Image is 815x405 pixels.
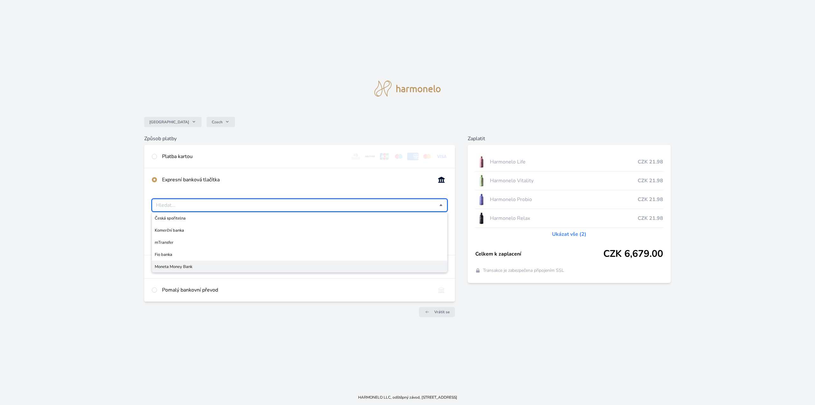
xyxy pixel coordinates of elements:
img: onlineBanking_CZ.svg [436,176,447,184]
img: diners.svg [350,153,362,160]
img: discover.svg [364,153,376,160]
span: Harmonelo Probio [490,196,637,203]
img: maestro.svg [393,153,405,160]
span: Fio banka [155,251,444,258]
div: Expresní banková tlačítka [162,176,430,184]
span: Vrátit se [434,309,450,315]
h6: Zaplatit [468,135,670,142]
a: Vrátit se [419,307,455,317]
img: CLEAN_PROBIO_se_stinem_x-lo.jpg [475,192,487,207]
img: mc.svg [421,153,433,160]
button: Czech [207,117,235,127]
span: Komerční banka [155,227,444,234]
img: CLEAN_LIFE_se_stinem_x-lo.jpg [475,154,487,170]
span: Czech [212,119,223,125]
div: Platba kartou [162,153,345,160]
input: Česká spořitelnaKomerční bankamTransferFio bankaMoneta Money Bank [156,201,439,209]
img: visa.svg [436,153,447,160]
img: jcb.svg [379,153,390,160]
img: CLEAN_RELAX_se_stinem_x-lo.jpg [475,210,487,226]
span: Transakce je zabezpečena připojením SSL [483,267,564,274]
a: Ukázat vše (2) [552,230,586,238]
div: Pomalý bankovní převod [162,286,430,294]
span: CZK 21.98 [638,214,663,222]
span: Moneta Money Bank [155,264,444,270]
img: amex.svg [407,153,419,160]
button: [GEOGRAPHIC_DATA] [144,117,202,127]
span: CZK 6,679.00 [603,248,663,260]
img: logo.svg [374,81,441,97]
h6: Způsob platby [144,135,455,142]
img: bankTransfer_IBAN.svg [436,286,447,294]
span: CZK 21.98 [638,158,663,166]
span: CZK 21.98 [638,177,663,184]
span: Celkem k zaplacení [475,250,603,258]
span: Harmonelo Life [490,158,637,166]
span: Harmonelo Relax [490,214,637,222]
span: CZK 21.98 [638,196,663,203]
span: Harmonelo Vitality [490,177,637,184]
div: Vyberte svou banku [152,199,447,212]
span: Česká spořitelna [155,215,444,221]
span: [GEOGRAPHIC_DATA] [149,119,189,125]
img: CLEAN_VITALITY_se_stinem_x-lo.jpg [475,173,487,189]
span: mTransfer [155,239,444,246]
